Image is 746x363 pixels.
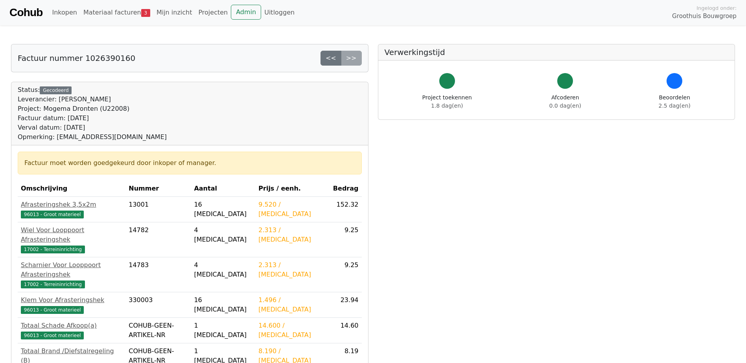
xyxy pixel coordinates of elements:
[258,200,327,219] div: 9.520 / [MEDICAL_DATA]
[21,260,122,279] div: Scharnier Voor Looppoort Afrasteringshek
[330,318,362,343] td: 14.60
[194,225,252,244] div: 4 [MEDICAL_DATA]
[40,86,72,94] div: Gecodeerd
[258,225,327,244] div: 2.313 / [MEDICAL_DATA]
[330,257,362,292] td: 9.25
[194,321,252,340] div: 1 [MEDICAL_DATA]
[194,200,252,219] div: 16 [MEDICAL_DATA]
[18,95,167,104] div: Leverancier: [PERSON_NAME]
[80,5,153,20] a: Materiaal facturen3
[385,48,729,57] h5: Verwerkingstijd
[330,292,362,318] td: 23.94
[21,321,122,340] a: Totaal Schade Afkoop(a)96013 - Groot materieel
[21,225,122,244] div: Wiel Voor Looppoort Afrasteringshek
[21,280,85,288] span: 17002 - Terreininrichting
[659,103,691,109] span: 2.5 dag(en)
[258,321,327,340] div: 14.600 / [MEDICAL_DATA]
[21,306,84,314] span: 96013 - Groot materieel
[18,181,125,197] th: Omschrijving
[18,53,135,63] h5: Factuur nummer 1026390160
[21,260,122,289] a: Scharnier Voor Looppoort Afrasteringshek17002 - Terreininrichting
[330,197,362,222] td: 152.32
[330,222,362,257] td: 9.25
[125,318,191,343] td: COHUB-GEEN-ARTIKEL-NR
[195,5,231,20] a: Projecten
[258,260,327,279] div: 2.313 / [MEDICAL_DATA]
[21,200,122,209] div: Afrasteringshek 3,5x2m
[21,246,85,253] span: 17002 - Terreininrichting
[21,321,122,330] div: Totaal Schade Afkoop(a)
[330,181,362,197] th: Bedrag
[21,225,122,254] a: Wiel Voor Looppoort Afrasteringshek17002 - Terreininrichting
[549,93,581,110] div: Afcoderen
[672,12,737,21] span: Groothuis Bouwgroep
[125,181,191,197] th: Nummer
[125,257,191,292] td: 14783
[125,222,191,257] td: 14782
[191,181,255,197] th: Aantal
[21,295,122,305] div: Klem Voor Afrasteringshek
[9,3,42,22] a: Cohub
[24,158,355,168] div: Factuur moet worden goedgekeurd door inkoper of manager.
[21,200,122,219] a: Afrasteringshek 3,5x2m96013 - Groot materieel
[18,104,167,114] div: Project: Mogema Dronten (U22008)
[21,295,122,314] a: Klem Voor Afrasteringshek96013 - Groot materieel
[21,211,84,218] span: 96013 - Groot materieel
[659,93,691,110] div: Beoordelen
[125,292,191,318] td: 330003
[258,295,327,314] div: 1.496 / [MEDICAL_DATA]
[153,5,195,20] a: Mijn inzicht
[49,5,80,20] a: Inkopen
[255,181,330,197] th: Prijs / eenh.
[261,5,298,20] a: Uitloggen
[231,5,261,20] a: Admin
[194,260,252,279] div: 4 [MEDICAL_DATA]
[696,4,737,12] span: Ingelogd onder:
[21,332,84,339] span: 96013 - Groot materieel
[422,93,472,110] div: Project toekennen
[18,132,167,142] div: Opmerking: [EMAIL_ADDRESS][DOMAIN_NAME]
[18,114,167,123] div: Factuur datum: [DATE]
[125,197,191,222] td: 13001
[18,123,167,132] div: Verval datum: [DATE]
[141,9,150,17] span: 3
[431,103,463,109] span: 1.8 dag(en)
[18,85,167,142] div: Status:
[549,103,581,109] span: 0.0 dag(en)
[194,295,252,314] div: 16 [MEDICAL_DATA]
[321,51,341,66] a: <<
